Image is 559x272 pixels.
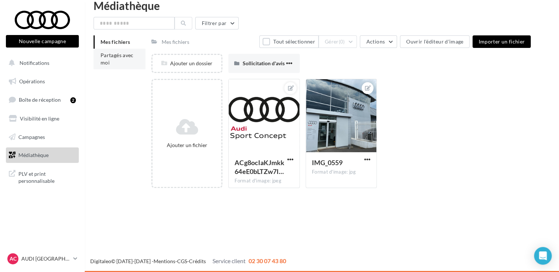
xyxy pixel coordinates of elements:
[4,147,80,163] a: Médiathèque
[21,255,70,262] p: AUDI [GEOGRAPHIC_DATA]
[4,166,80,188] a: PLV et print personnalisable
[6,35,79,48] button: Nouvelle campagne
[235,178,293,184] div: Format d'image: jpeg
[189,258,206,264] a: Crédits
[19,97,61,103] span: Boîte de réception
[154,258,175,264] a: Mentions
[90,258,111,264] a: Digitaleo
[10,255,17,262] span: AC
[20,60,49,66] span: Notifications
[312,169,370,175] div: Format d'image: jpg
[249,257,286,264] span: 02 30 07 43 80
[152,60,221,67] div: Ajouter un dossier
[534,247,552,265] div: Open Intercom Messenger
[339,39,345,45] span: (0)
[177,258,187,264] a: CGS
[235,158,284,175] span: ACg8ocIaKJmkk64eE0bLTZw7IBaFENwNpuL28-yLJwzxKEu6sXlbJkgK
[319,35,357,48] button: Gérer(0)
[4,111,80,126] a: Visibilité en ligne
[4,74,80,89] a: Opérations
[400,35,470,48] button: Ouvrir l'éditeur d'image
[366,38,384,45] span: Actions
[242,60,284,66] span: Sollicitation d'avis
[20,115,59,122] span: Visibilité en ligne
[4,55,77,71] button: Notifications
[18,169,76,185] span: PLV et print personnalisable
[212,257,246,264] span: Service client
[155,142,218,149] div: Ajouter un fichier
[18,133,45,140] span: Campagnes
[6,252,79,266] a: AC AUDI [GEOGRAPHIC_DATA]
[4,129,80,145] a: Campagnes
[162,38,189,46] div: Mes fichiers
[101,52,134,66] span: Partagés avec moi
[312,158,342,167] span: IMG_0559
[101,39,130,45] span: Mes fichiers
[18,152,49,158] span: Médiathèque
[19,78,45,84] span: Opérations
[195,17,239,29] button: Filtrer par
[478,38,525,45] span: Importer un fichier
[70,97,76,103] div: 2
[90,258,286,264] span: © [DATE]-[DATE] - - -
[4,92,80,108] a: Boîte de réception2
[360,35,397,48] button: Actions
[472,35,531,48] button: Importer un fichier
[259,35,318,48] button: Tout sélectionner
